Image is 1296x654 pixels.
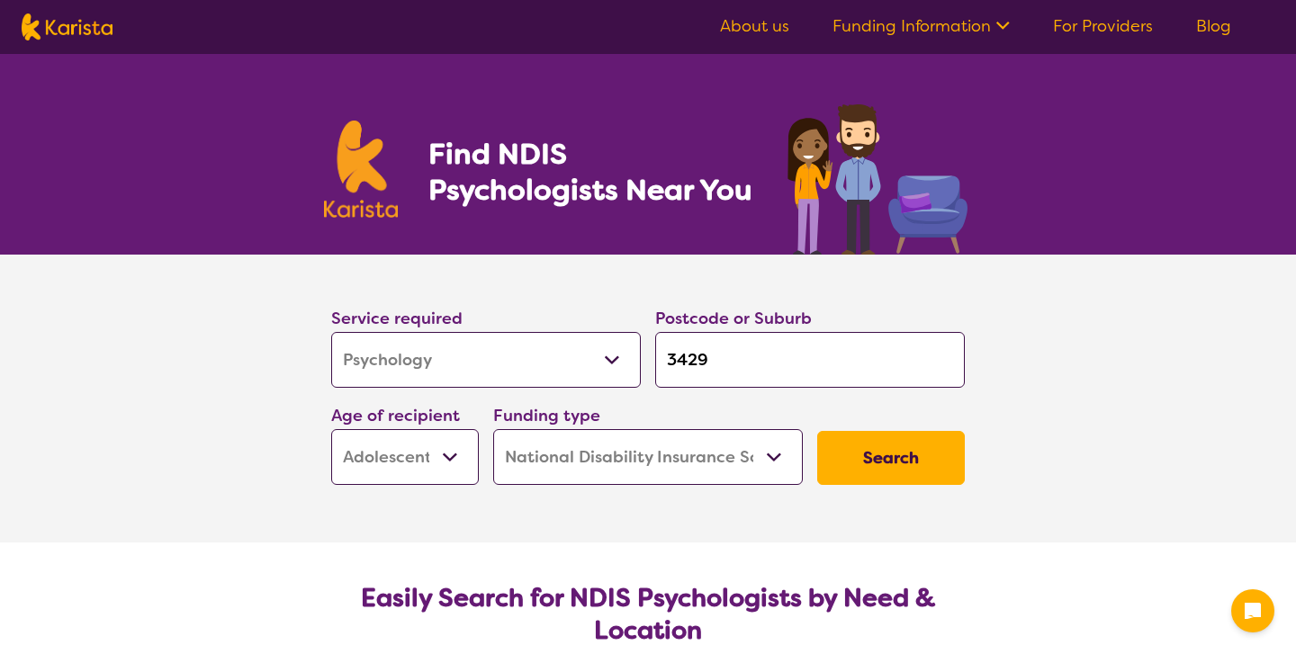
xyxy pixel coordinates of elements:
[817,431,965,485] button: Search
[655,332,965,388] input: Type
[1053,15,1153,37] a: For Providers
[324,121,398,218] img: Karista logo
[832,15,1010,37] a: Funding Information
[331,308,463,329] label: Service required
[655,308,812,329] label: Postcode or Suburb
[781,97,972,255] img: psychology
[346,582,950,647] h2: Easily Search for NDIS Psychologists by Need & Location
[331,405,460,426] label: Age of recipient
[493,405,600,426] label: Funding type
[428,136,761,208] h1: Find NDIS Psychologists Near You
[1196,15,1231,37] a: Blog
[720,15,789,37] a: About us
[22,13,112,40] img: Karista logo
